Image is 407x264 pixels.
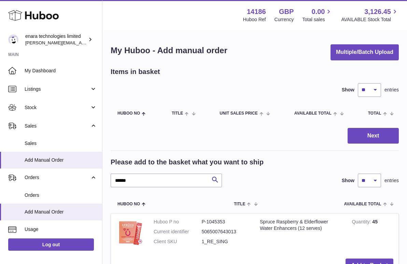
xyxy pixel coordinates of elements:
[342,177,354,184] label: Show
[111,67,160,76] h2: Items in basket
[25,86,90,92] span: Listings
[384,87,399,93] span: entries
[341,7,399,23] a: 3,126.45 AVAILABLE Stock Total
[342,87,354,93] label: Show
[312,7,325,16] span: 0.00
[243,16,266,23] div: Huboo Ref
[25,33,87,46] div: enara technologies limited
[25,157,97,163] span: Add Manual Order
[25,226,97,233] span: Usage
[25,209,97,215] span: Add Manual Order
[302,7,333,23] a: 0.00 Total sales
[25,174,90,181] span: Orders
[111,158,264,167] h2: Please add to the basket what you want to ship
[202,229,250,235] dd: 5065007643013
[25,104,90,111] span: Stock
[275,16,294,23] div: Currency
[154,229,202,235] dt: Current identifier
[25,68,97,74] span: My Dashboard
[154,238,202,245] dt: Client SKU
[347,214,398,253] td: 45
[341,16,399,23] span: AVAILABLE Stock Total
[352,219,372,226] strong: Quantity
[220,111,257,116] span: Unit Sales Price
[364,7,391,16] span: 3,126.45
[255,214,347,253] td: Spruce Raspberry & Elderflower Water Enhancers (12 serves)
[172,111,183,116] span: Title
[117,202,140,206] span: Huboo no
[247,7,266,16] strong: 14186
[202,238,250,245] dd: 1_RE_SING
[348,128,399,144] button: Next
[294,111,332,116] span: AVAILABLE Total
[111,45,227,56] h1: My Huboo - Add manual order
[117,111,140,116] span: Huboo no
[279,7,294,16] strong: GBP
[344,202,381,206] span: AVAILABLE Total
[202,219,250,225] dd: P-1045353
[154,219,202,225] dt: Huboo P no
[8,238,94,251] a: Log out
[368,111,381,116] span: Total
[25,192,97,199] span: Orders
[234,202,245,206] span: Title
[25,40,137,45] span: [PERSON_NAME][EMAIL_ADDRESS][DOMAIN_NAME]
[25,140,97,147] span: Sales
[25,123,90,129] span: Sales
[384,177,399,184] span: entries
[116,219,143,246] img: Spruce Raspberry & Elderflower Water Enhancers (12 serves)
[331,44,399,60] button: Multiple/Batch Upload
[302,16,333,23] span: Total sales
[8,34,18,45] img: Dee@enara.co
